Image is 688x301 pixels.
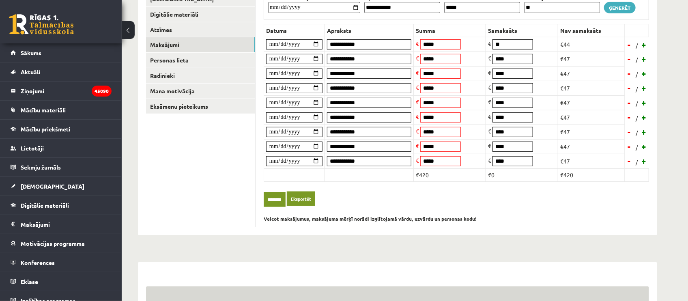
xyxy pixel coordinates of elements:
span: € [416,157,419,164]
span: Aktuāli [21,68,40,75]
span: / [635,56,639,64]
span: € [488,127,491,135]
a: Eklase [11,272,112,291]
a: Rīgas 1. Tālmācības vidusskola [9,14,74,34]
span: Sākums [21,49,41,56]
span: € [488,157,491,164]
a: Sekmju žurnāls [11,158,112,176]
span: € [488,54,491,62]
span: € [488,69,491,76]
span: € [416,113,419,120]
span: / [635,114,639,123]
span: € [488,142,491,149]
span: Eklase [21,278,38,285]
a: Aktuāli [11,62,112,81]
a: - [626,126,634,138]
td: €44 [558,37,625,52]
span: € [416,127,419,135]
a: - [626,97,634,109]
th: Samaksāts [486,24,558,37]
span: Lietotāji [21,144,44,152]
a: Motivācijas programma [11,234,112,253]
a: - [626,155,634,167]
legend: Ziņojumi [21,82,112,100]
th: Summa [414,24,486,37]
a: + [640,111,648,123]
a: Eksāmenu pieteikums [146,99,255,114]
a: - [626,53,634,65]
span: Konferences [21,259,55,266]
a: Eksportēt [287,191,315,206]
span: € [416,98,419,105]
span: Motivācijas programma [21,240,85,247]
span: Mācību priekšmeti [21,125,70,133]
span: € [416,142,419,149]
td: €47 [558,95,625,110]
span: / [635,129,639,137]
a: Digitālie materiāli [146,7,255,22]
a: Personas lieta [146,53,255,68]
a: Atzīmes [146,22,255,37]
span: / [635,70,639,79]
td: €47 [558,125,625,139]
th: Nav samaksāts [558,24,625,37]
th: Apraksts [325,24,414,37]
span: € [416,84,419,91]
span: € [416,54,419,62]
a: + [640,82,648,94]
a: + [640,140,648,153]
a: + [640,67,648,80]
td: €47 [558,139,625,154]
a: Maksājumi [146,37,255,52]
span: € [416,40,419,47]
a: Mācību materiāli [11,101,112,119]
b: Veicot maksājumus, maksājuma mērķī norādi izglītojamā vārdu, uzvārdu un personas kodu! [264,215,477,222]
td: €420 [558,168,625,181]
i: 45090 [92,86,112,97]
td: €47 [558,66,625,81]
td: €0 [486,168,558,181]
a: Digitālie materiāli [11,196,112,215]
a: - [626,140,634,153]
a: Mana motivācija [146,84,255,99]
td: €47 [558,154,625,168]
a: Ziņojumi45090 [11,82,112,100]
a: Sākums [11,43,112,62]
a: Ģenerēt [604,2,636,13]
span: / [635,143,639,152]
a: + [640,155,648,167]
span: € [488,40,491,47]
a: [DEMOGRAPHIC_DATA] [11,177,112,196]
a: + [640,53,648,65]
span: Mācību materiāli [21,106,66,114]
a: Mācību priekšmeti [11,120,112,138]
a: Lietotāji [11,139,112,157]
span: / [635,41,639,50]
a: + [640,39,648,51]
td: €47 [558,81,625,95]
span: / [635,99,639,108]
span: Sekmju žurnāls [21,163,61,171]
span: [DEMOGRAPHIC_DATA] [21,183,84,190]
span: / [635,158,639,166]
a: Konferences [11,253,112,272]
a: Maksājumi [11,215,112,234]
span: € [416,69,419,76]
span: € [488,84,491,91]
td: €420 [414,168,486,181]
th: Datums [264,24,325,37]
span: € [488,98,491,105]
span: Digitālie materiāli [21,202,69,209]
a: + [640,97,648,109]
td: €47 [558,110,625,125]
a: - [626,82,634,94]
td: €47 [558,52,625,66]
a: + [640,126,648,138]
span: / [635,85,639,93]
a: - [626,67,634,80]
a: Radinieki [146,68,255,83]
a: - [626,111,634,123]
legend: Maksājumi [21,215,112,234]
span: € [488,113,491,120]
a: - [626,39,634,51]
